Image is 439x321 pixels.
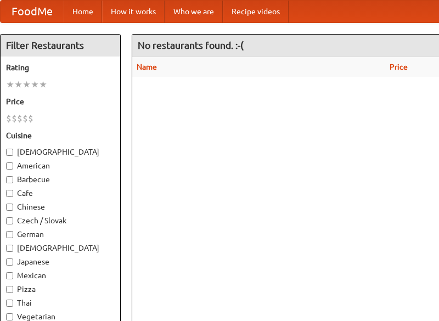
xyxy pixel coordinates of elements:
input: Cafe [6,190,13,197]
h5: Cuisine [6,130,115,141]
label: Chinese [6,201,115,212]
input: American [6,162,13,170]
a: Who we are [165,1,223,22]
h5: Price [6,96,115,107]
label: German [6,229,115,240]
h5: Rating [6,62,115,73]
a: Home [64,1,102,22]
li: ★ [14,78,22,91]
a: How it works [102,1,165,22]
input: Czech / Slovak [6,217,13,224]
li: ★ [22,78,31,91]
input: Mexican [6,272,13,279]
input: [DEMOGRAPHIC_DATA] [6,245,13,252]
li: ★ [39,78,47,91]
input: Vegetarian [6,313,13,320]
input: Chinese [6,204,13,211]
li: $ [28,112,33,125]
li: $ [22,112,28,125]
label: Thai [6,297,115,308]
a: FoodMe [1,1,64,22]
input: Barbecue [6,176,13,183]
label: Cafe [6,188,115,199]
a: Recipe videos [223,1,289,22]
input: Pizza [6,286,13,293]
li: $ [12,112,17,125]
label: [DEMOGRAPHIC_DATA] [6,147,115,157]
label: American [6,160,115,171]
label: Barbecue [6,174,115,185]
label: Japanese [6,256,115,267]
input: Japanese [6,258,13,266]
li: $ [17,112,22,125]
ng-pluralize: No restaurants found. :-( [138,40,244,50]
label: [DEMOGRAPHIC_DATA] [6,243,115,254]
input: German [6,231,13,238]
a: Name [137,63,157,71]
input: [DEMOGRAPHIC_DATA] [6,149,13,156]
label: Mexican [6,270,115,281]
a: Price [390,63,408,71]
li: $ [6,112,12,125]
label: Pizza [6,284,115,295]
label: Czech / Slovak [6,215,115,226]
input: Thai [6,300,13,307]
li: ★ [31,78,39,91]
li: ★ [6,78,14,91]
h4: Filter Restaurants [1,35,120,57]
